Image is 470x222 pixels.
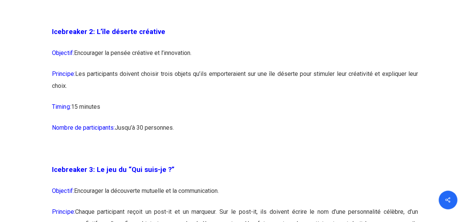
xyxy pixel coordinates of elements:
[52,28,165,36] span: Icebreaker 2: L’île déserte créative
[52,68,418,101] p: Les participants doivent choisir trois objets qu’ils emporteraient sur une île déserte pour stimu...
[52,122,418,143] p: Jusqu’à 30 personnes.
[52,103,71,110] span: Timing:
[52,70,75,77] span: Principe:
[52,185,418,206] p: Encourager la découverte mutuelle et la communication.
[52,47,418,68] p: Encourager la pensée créative et l’innovation.
[52,187,74,194] span: Objectif:
[52,124,114,131] span: Nombre de participants:
[52,208,75,215] span: Principe:
[52,166,174,174] span: Icebreaker 3: Le jeu du “Qui suis-je ?”
[52,49,74,56] span: Objectif:
[52,101,418,122] p: 15 minutes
